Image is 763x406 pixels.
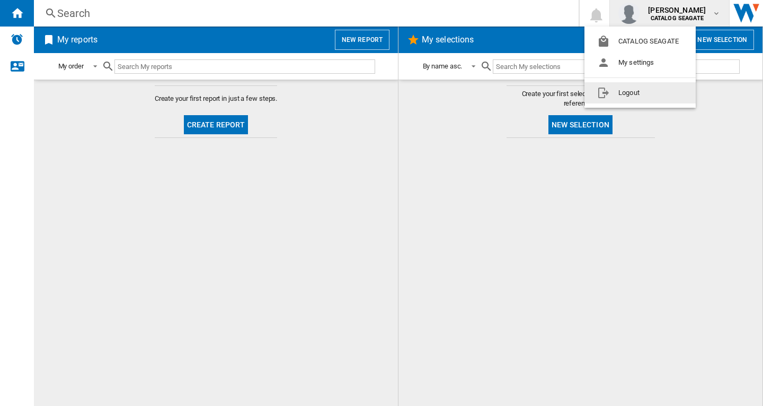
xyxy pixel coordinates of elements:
button: My settings [584,52,696,73]
button: Logout [584,82,696,103]
button: CATALOG SEAGATE [584,31,696,52]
